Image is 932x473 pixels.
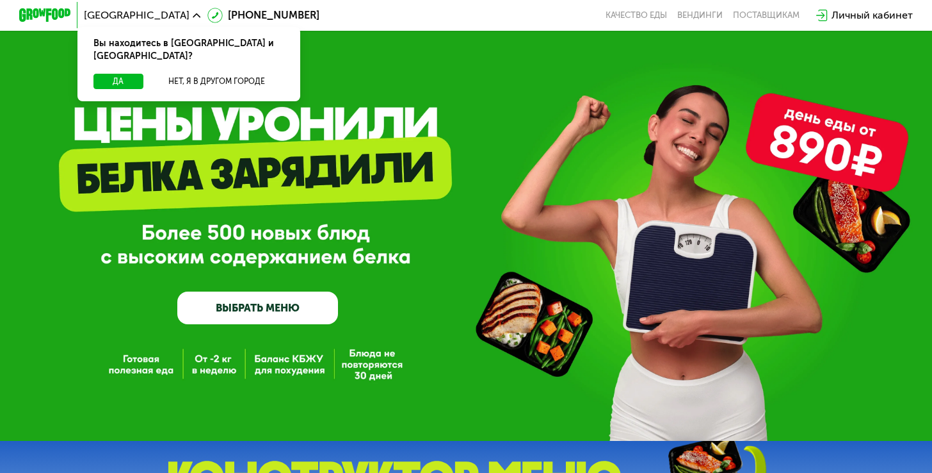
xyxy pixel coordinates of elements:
[149,74,285,89] button: Нет, я в другом городе
[84,10,189,21] span: [GEOGRAPHIC_DATA]
[93,74,143,89] button: Да
[832,8,913,23] div: Личный кабинет
[733,10,799,21] div: поставщикам
[77,27,300,74] div: Вы находитесь в [GEOGRAPHIC_DATA] и [GEOGRAPHIC_DATA]?
[207,8,319,23] a: [PHONE_NUMBER]
[177,292,339,324] a: ВЫБРАТЬ МЕНЮ
[677,10,723,21] a: Вендинги
[606,10,667,21] a: Качество еды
